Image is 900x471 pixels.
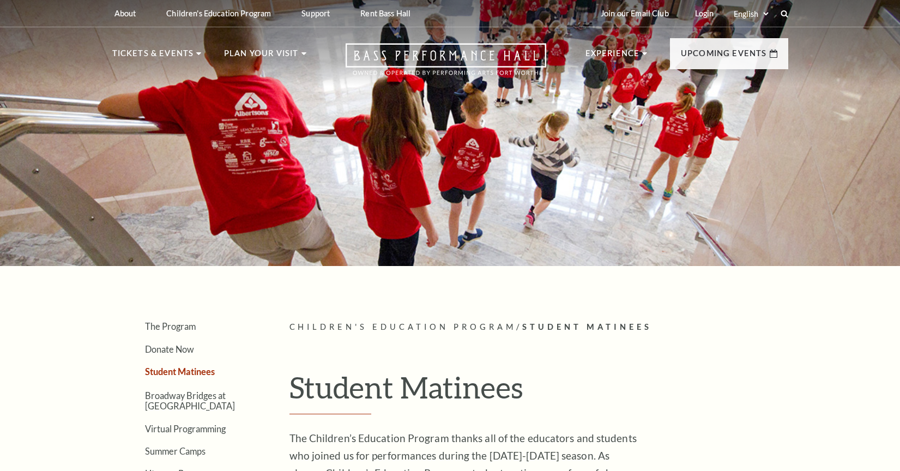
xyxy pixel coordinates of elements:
[360,9,410,18] p: Rent Bass Hall
[224,47,299,67] p: Plan Your Visit
[145,321,196,331] a: The Program
[289,370,788,414] h1: Student Matinees
[585,47,640,67] p: Experience
[289,322,517,331] span: Children's Education Program
[145,446,206,456] a: Summer Camps
[681,47,767,67] p: Upcoming Events
[145,424,226,434] a: Virtual Programming
[301,9,330,18] p: Support
[289,321,788,334] p: /
[145,344,194,354] a: Donate Now
[732,9,770,19] select: Select:
[522,322,652,331] span: Student Matinees
[114,9,136,18] p: About
[112,47,194,67] p: Tickets & Events
[166,9,271,18] p: Children's Education Program
[145,366,215,377] a: Student Matinees
[145,390,235,411] a: Broadway Bridges at [GEOGRAPHIC_DATA]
